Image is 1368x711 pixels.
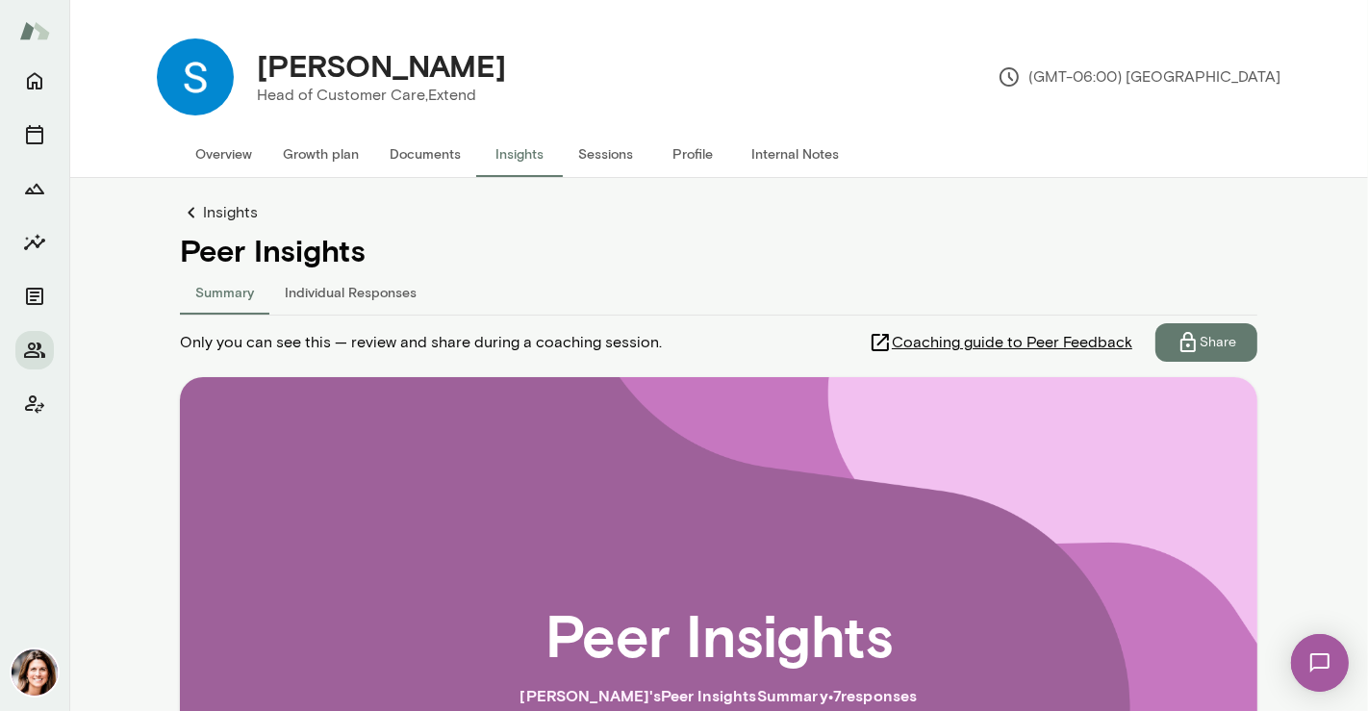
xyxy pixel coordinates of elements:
h4: [PERSON_NAME] [257,47,506,84]
button: Overview [180,131,267,177]
button: Sessions [15,115,54,154]
button: Home [15,62,54,100]
button: Documents [15,277,54,316]
button: Share [1155,323,1257,362]
div: responses-tab [180,268,1257,315]
button: Growth Plan [15,169,54,208]
img: Gwen Throckmorton [12,649,58,696]
a: Coaching guide to Peer Feedback [869,323,1155,362]
button: Internal Notes [736,131,854,177]
span: Only you can see this — review and share during a coaching session. [180,331,662,354]
h2: Peer Insights [545,599,893,669]
button: Sessions [563,131,649,177]
button: Client app [15,385,54,423]
button: Summary [180,268,269,315]
p: (GMT-06:00) [GEOGRAPHIC_DATA] [998,65,1280,89]
button: Documents [374,131,476,177]
p: Head of Customer Care, Extend [257,84,506,107]
button: Members [15,331,54,369]
h4: Peer Insights [180,232,1257,268]
button: Profile [649,131,736,177]
span: [PERSON_NAME] 's Peer Insights Summary [520,686,828,704]
button: Growth plan [267,131,374,177]
button: Insights [476,131,563,177]
img: Shannon Payne [157,38,234,115]
button: Insights [15,223,54,262]
button: Individual Responses [269,268,432,315]
span: • 7 response s [828,686,918,704]
p: Share [1200,333,1236,352]
img: Mento [19,13,50,49]
a: Insights [180,201,1257,224]
span: Coaching guide to Peer Feedback [892,331,1132,354]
